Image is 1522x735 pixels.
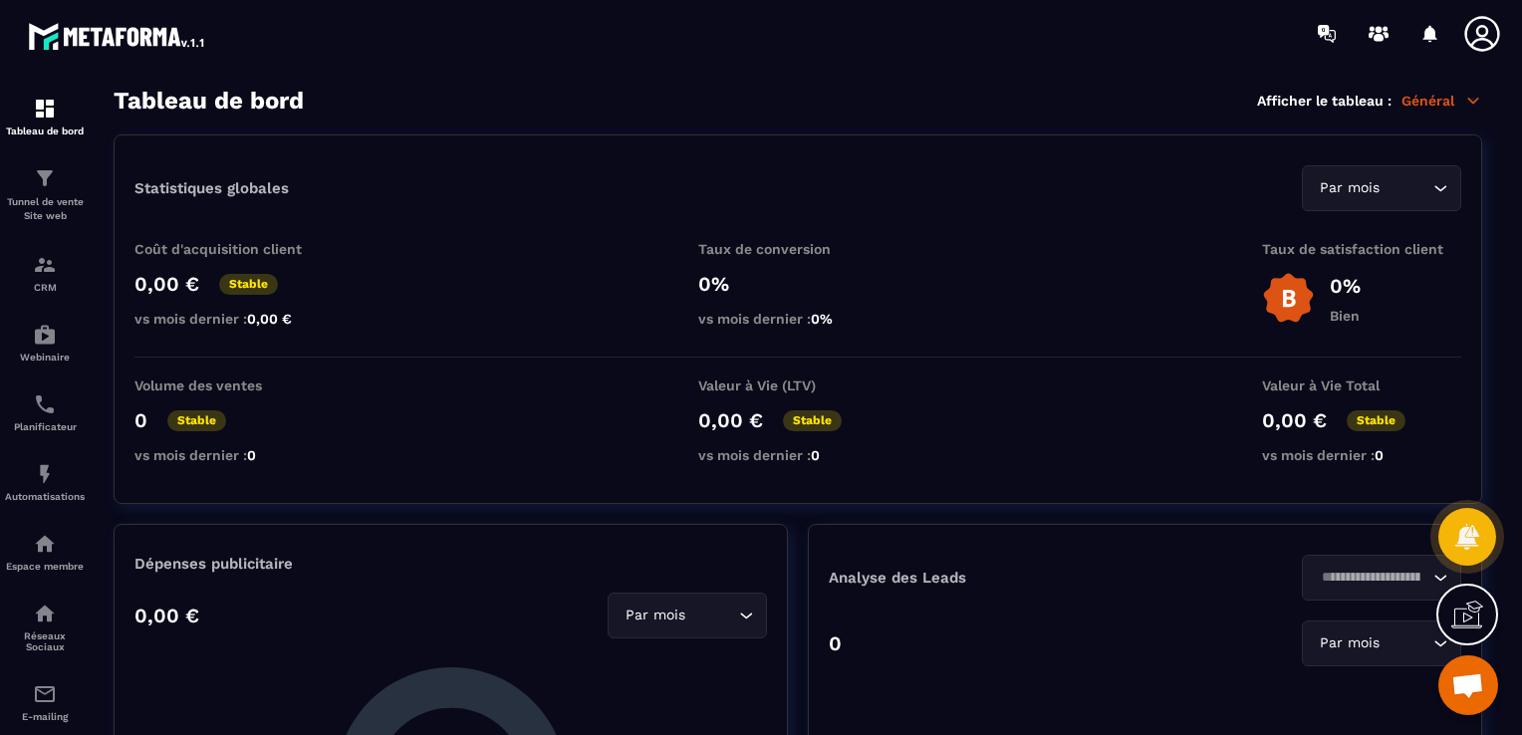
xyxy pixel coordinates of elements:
[33,97,57,121] img: formation
[1302,555,1461,601] div: Search for option
[134,555,767,573] p: Dépenses publicitaire
[783,410,842,431] p: Stable
[134,408,147,432] p: 0
[33,253,57,277] img: formation
[1257,93,1392,109] p: Afficher le tableau :
[5,282,85,293] p: CRM
[1262,408,1327,432] p: 0,00 €
[5,517,85,587] a: automationsautomationsEspace membre
[134,272,199,296] p: 0,00 €
[134,311,334,327] p: vs mois dernier :
[134,179,289,197] p: Statistiques globales
[1384,177,1428,199] input: Search for option
[134,377,334,393] p: Volume des ventes
[1384,632,1428,654] input: Search for option
[1302,620,1461,666] div: Search for option
[1262,272,1315,325] img: b-badge-o.b3b20ee6.svg
[698,311,897,327] p: vs mois dernier :
[134,604,199,627] p: 0,00 €
[5,308,85,377] a: automationsautomationsWebinaire
[698,377,897,393] p: Valeur à Vie (LTV)
[1347,410,1405,431] p: Stable
[811,311,833,327] span: 0%
[28,18,207,54] img: logo
[1315,177,1384,199] span: Par mois
[698,408,763,432] p: 0,00 €
[1302,165,1461,211] div: Search for option
[5,561,85,572] p: Espace membre
[33,166,57,190] img: formation
[1438,655,1498,715] div: Ouvrir le chat
[1315,632,1384,654] span: Par mois
[247,311,292,327] span: 0,00 €
[1330,274,1361,298] p: 0%
[1262,447,1461,463] p: vs mois dernier :
[33,323,57,347] img: automations
[5,82,85,151] a: formationformationTableau de bord
[689,605,734,626] input: Search for option
[5,587,85,667] a: social-networksocial-networkRéseaux Sociaux
[608,593,767,638] div: Search for option
[134,447,334,463] p: vs mois dernier :
[1315,567,1428,589] input: Search for option
[1330,308,1361,324] p: Bien
[698,272,897,296] p: 0%
[167,410,226,431] p: Stable
[1375,447,1384,463] span: 0
[5,447,85,517] a: automationsautomationsAutomatisations
[33,682,57,706] img: email
[5,195,85,223] p: Tunnel de vente Site web
[134,241,334,257] p: Coût d'acquisition client
[811,447,820,463] span: 0
[1262,241,1461,257] p: Taux de satisfaction client
[698,241,897,257] p: Taux de conversion
[1401,92,1482,110] p: Général
[5,151,85,238] a: formationformationTunnel de vente Site web
[829,569,1145,587] p: Analyse des Leads
[698,447,897,463] p: vs mois dernier :
[5,352,85,363] p: Webinaire
[219,274,278,295] p: Stable
[1262,377,1461,393] p: Valeur à Vie Total
[829,631,842,655] p: 0
[5,125,85,136] p: Tableau de bord
[5,238,85,308] a: formationformationCRM
[5,491,85,502] p: Automatisations
[5,377,85,447] a: schedulerschedulerPlanificateur
[5,711,85,722] p: E-mailing
[33,532,57,556] img: automations
[247,447,256,463] span: 0
[33,392,57,416] img: scheduler
[114,87,304,115] h3: Tableau de bord
[621,605,689,626] span: Par mois
[5,630,85,652] p: Réseaux Sociaux
[33,462,57,486] img: automations
[33,602,57,625] img: social-network
[5,421,85,432] p: Planificateur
